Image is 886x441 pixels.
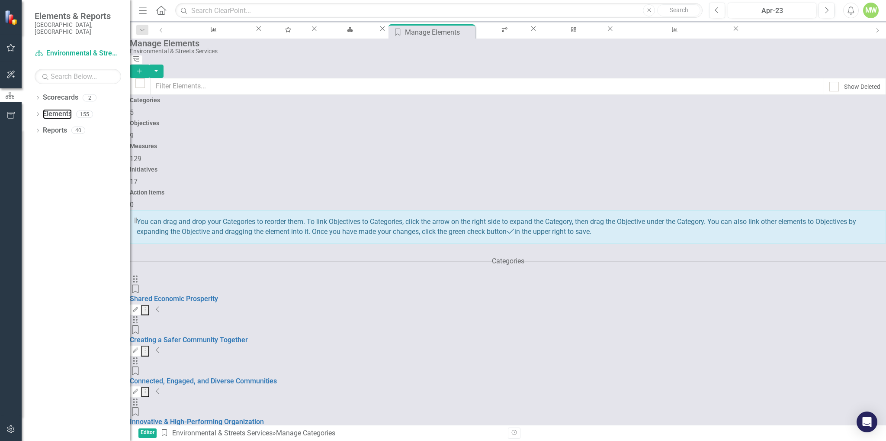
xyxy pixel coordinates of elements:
button: Search [657,4,700,16]
div: 155 [76,110,93,118]
div: » Manage Categories [160,428,501,438]
div: Manage Elements [405,27,473,38]
h4: Initiatives [130,166,886,173]
a: Pollution Sources Controlled [170,24,254,35]
span: Search [670,6,688,13]
div: My Workspace [485,32,521,43]
div: Stormwater citizens in public involvement [623,32,724,43]
input: Search Below... [35,69,121,84]
h4: Action Items [130,189,886,196]
div: Environmental & Streets Services [130,48,882,55]
button: MW [863,3,879,18]
a: Connected, Engaged, and Diverse Communities [130,377,277,385]
h4: Objectives [130,120,886,126]
span: Elements & Reports [35,11,121,21]
h4: Categories [130,97,886,104]
a: Environmental & Streets Services [172,429,273,437]
span: Editor [138,428,157,438]
img: ClearPoint Strategy [4,10,19,25]
div: Show Deleted [844,82,880,91]
div: 2 [83,94,96,101]
div: Pollution Sources Controlled [178,32,247,43]
button: Apr-23 [728,3,816,18]
a: Manage Workspaces [538,24,606,35]
a: Elements [43,109,72,119]
input: Search ClearPoint... [175,3,703,18]
div: Open Intercom Messenger [857,412,877,432]
a: Scorecards [43,93,78,103]
input: Filter Elements... [150,78,824,95]
a: Reports [43,126,67,136]
a: Shared Economic Prosperity [130,295,218,303]
div: You can drag and drop your Categories to reorder them. To link Objectives to Categories, click th... [130,210,886,244]
div: 40 [71,127,85,134]
a: Master Scorecard [319,24,378,35]
div: Apr-23 [731,6,813,16]
a: Creating a Safer Community Together [130,336,248,344]
small: [GEOGRAPHIC_DATA], [GEOGRAPHIC_DATA] [35,21,121,36]
div: My Favorites [271,32,302,43]
a: Innovative & High-Performing Organization [130,418,264,426]
div: Manage Elements [130,39,882,48]
div: Manage Workspaces [546,32,598,43]
h4: Measures [130,143,886,149]
a: My Workspace [477,24,529,35]
a: Environmental & Streets Services [35,49,121,58]
div: Master Scorecard [327,32,370,43]
a: My Favorites [263,24,310,35]
a: Stormwater citizens in public involvement [615,24,732,35]
div: Categories [492,256,524,266]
